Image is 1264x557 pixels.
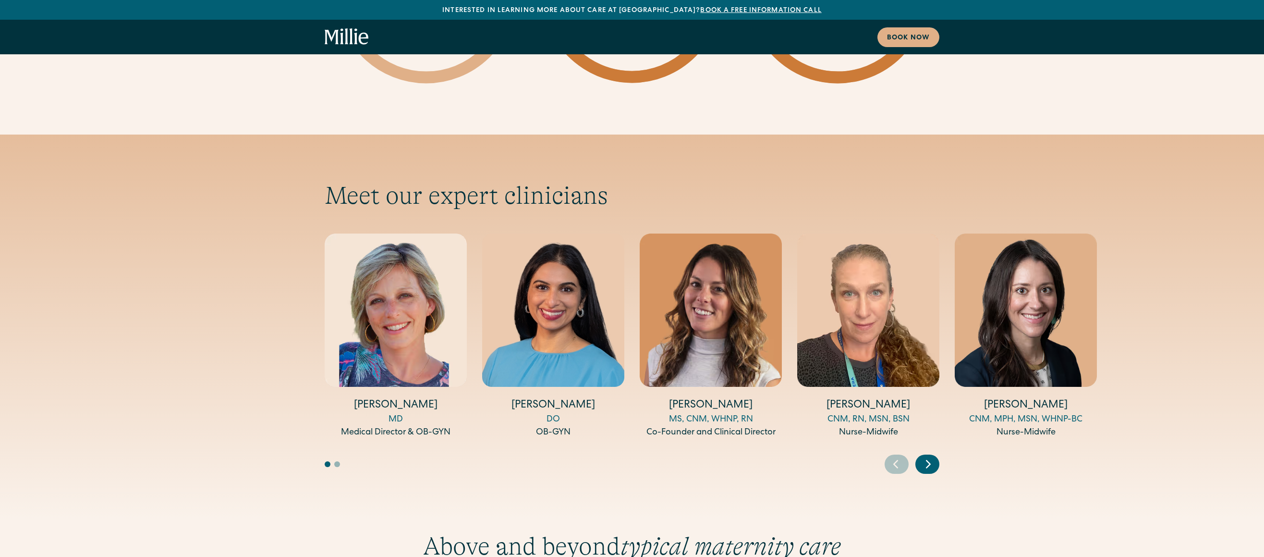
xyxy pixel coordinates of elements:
h2: Meet our expert clinicians [325,181,939,210]
div: MD [325,413,467,426]
div: Co-Founder and Clinical Director [640,426,782,439]
div: DO [482,413,624,426]
div: MS, CNM, WHNP, RN [640,413,782,426]
div: Nurse-Midwife [955,426,1097,439]
div: 3 / 5 [640,234,782,439]
a: Book a free information call [700,7,821,14]
div: Book now [887,33,930,43]
h4: [PERSON_NAME] [325,398,467,413]
div: CNM, MPH, MSN, WHNP-BC [955,413,1097,426]
button: Go to slide 1 [325,461,330,467]
div: Next slide [915,455,939,474]
div: OB-GYN [482,426,624,439]
div: 4 / 5 [797,234,939,439]
div: Nurse-Midwife [797,426,939,439]
div: Medical Director & OB-GYN [325,426,467,439]
button: Go to slide 2 [334,461,340,467]
h4: [PERSON_NAME] [640,398,782,413]
div: Previous slide [885,455,909,474]
h4: [PERSON_NAME] [482,398,624,413]
div: 2 / 5 [482,234,624,439]
div: 1 / 5 [325,234,467,439]
h4: [PERSON_NAME] [955,398,1097,413]
div: 5 / 5 [955,234,1097,439]
h4: [PERSON_NAME] [797,398,939,413]
a: Book now [877,27,939,47]
div: CNM, RN, MSN, BSN [797,413,939,426]
a: home [325,28,369,46]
